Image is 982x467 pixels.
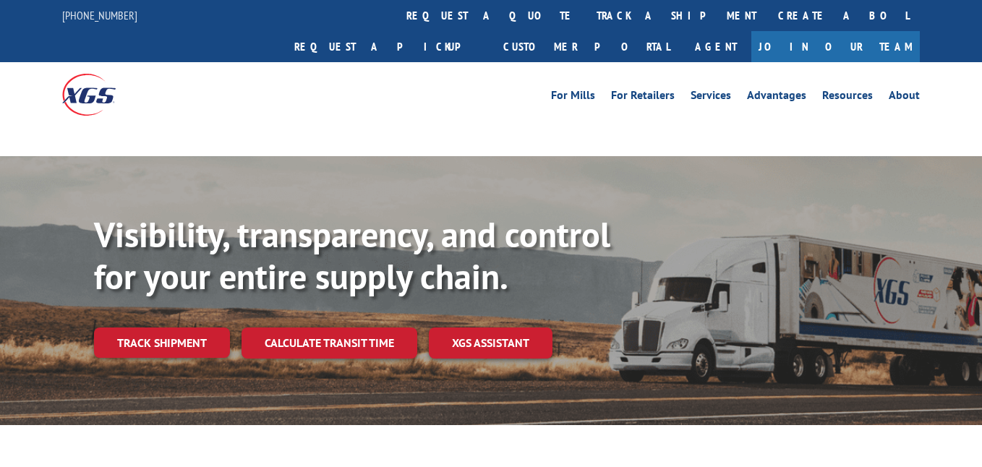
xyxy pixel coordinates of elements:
[680,31,751,62] a: Agent
[429,327,552,359] a: XGS ASSISTANT
[822,90,873,106] a: Resources
[94,212,610,299] b: Visibility, transparency, and control for your entire supply chain.
[242,327,417,359] a: Calculate transit time
[551,90,595,106] a: For Mills
[283,31,492,62] a: Request a pickup
[691,90,731,106] a: Services
[889,90,920,106] a: About
[492,31,680,62] a: Customer Portal
[611,90,675,106] a: For Retailers
[94,327,230,358] a: Track shipment
[751,31,920,62] a: Join Our Team
[62,8,137,22] a: [PHONE_NUMBER]
[747,90,806,106] a: Advantages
